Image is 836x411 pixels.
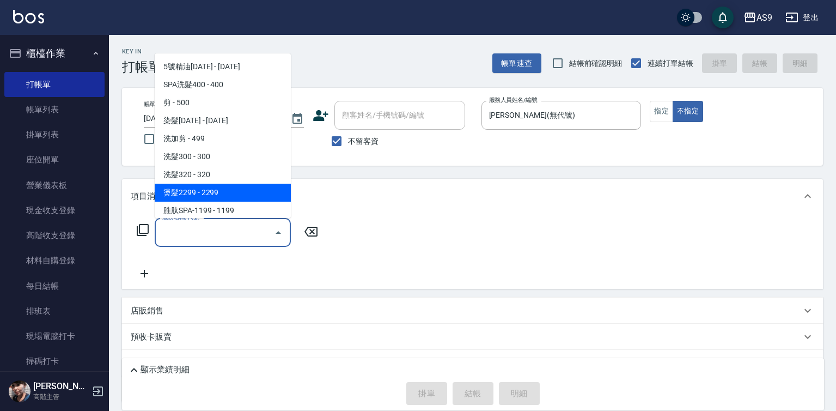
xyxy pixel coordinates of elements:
a: 現場電腦打卡 [4,324,105,349]
span: 染髮[DATE] - [DATE] [155,112,291,130]
div: AS9 [756,11,772,25]
a: 座位開單 [4,147,105,172]
a: 每日結帳 [4,274,105,299]
button: 帳單速查 [492,53,541,74]
span: 洗髮320 - 320 [155,166,291,184]
span: 洗髮300 - 300 [155,148,291,166]
p: 顯示業績明細 [141,364,190,376]
img: Logo [13,10,44,23]
h2: Key In [122,48,161,55]
h3: 打帳單 [122,59,161,75]
button: 櫃檯作業 [4,39,105,68]
button: save [712,7,734,28]
p: 預收卡販賣 [131,331,172,343]
a: 現金收支登錄 [4,198,105,223]
div: 項目消費 [122,179,823,214]
span: 連續打單結帳 [648,58,693,69]
div: 其他付款方式 [122,350,823,376]
h5: [PERSON_NAME] [33,381,89,392]
span: 洗加剪 - 499 [155,130,291,148]
button: 登出 [781,8,823,28]
p: 高階主管 [33,392,89,402]
span: 5號精油[DATE] - [DATE] [155,58,291,76]
p: 項目消費 [131,191,163,202]
span: 結帳前確認明細 [569,58,623,69]
a: 帳單列表 [4,97,105,122]
p: 其他付款方式 [131,357,185,369]
div: 預收卡販賣 [122,324,823,350]
button: Choose date, selected date is 2025-08-14 [284,106,310,132]
p: 店販銷售 [131,305,163,317]
span: 不留客資 [348,136,379,147]
a: 掃碼打卡 [4,349,105,374]
button: 指定 [650,101,673,122]
a: 排班表 [4,299,105,324]
a: 營業儀表板 [4,173,105,198]
div: 店販銷售 [122,298,823,324]
a: 材料自購登錄 [4,248,105,273]
label: 服務人員姓名/編號 [489,96,537,104]
a: 掛單列表 [4,122,105,147]
button: AS9 [739,7,777,29]
span: 剪 - 500 [155,94,291,112]
a: 高階收支登錄 [4,223,105,248]
span: 胜肽SPA-1199 - 1199 [155,202,291,220]
img: Person [9,380,30,402]
span: SPA洗髮400 - 400 [155,76,291,94]
button: 不指定 [673,101,703,122]
button: Close [270,224,287,241]
input: YYYY/MM/DD hh:mm [144,110,280,128]
label: 帳單日期 [144,100,167,108]
a: 打帳單 [4,72,105,97]
span: 燙髮2299 - 2299 [155,184,291,202]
